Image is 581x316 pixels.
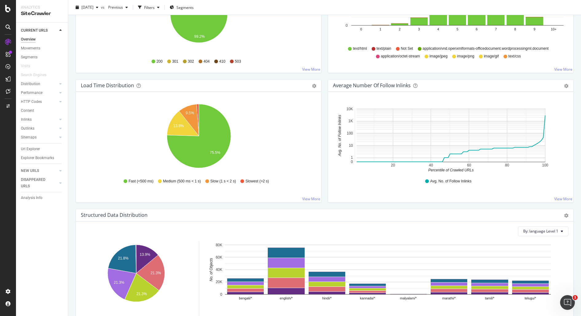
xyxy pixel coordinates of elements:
[360,27,362,31] text: 0
[467,163,471,167] text: 60
[140,252,150,257] text: 13.9%
[399,27,401,31] text: 2
[21,90,42,96] div: Performance
[351,160,353,164] text: 0
[554,196,572,201] a: View More
[21,81,57,87] a: Distribution
[21,168,39,174] div: NEW URLS
[144,5,155,10] div: Filters
[428,168,473,172] text: Percentile of Crawled URLs
[210,179,236,184] span: Slow (1 s < 2 s)
[21,36,36,43] div: Overview
[245,179,269,184] span: Slowest (>2 s)
[418,27,420,31] text: 3
[128,179,153,184] span: Fast (<500 ms)
[21,54,38,60] div: Segments
[82,241,190,312] div: A chart.
[204,59,210,64] span: 404
[21,125,57,132] a: Outlinks
[239,296,252,300] text: bengali/*
[525,296,536,300] text: telugu/*
[209,258,213,281] text: No. of Objects
[188,59,194,64] span: 302
[280,296,293,300] text: english/*
[21,54,64,60] a: Segments
[21,134,37,141] div: Sitemaps
[220,292,222,297] text: 0
[21,177,52,189] div: DISAPPEARED URLS
[21,125,34,132] div: Outlinks
[21,107,34,114] div: Content
[495,27,497,31] text: 7
[73,2,101,12] button: [DATE]
[167,2,196,12] button: Segments
[423,46,549,51] span: application/vnd.openxmlformats-officedocument.wordprocessingml.document
[564,84,568,88] div: gear
[173,124,184,128] text: 13.8%
[533,27,535,31] text: 9
[429,163,433,167] text: 40
[21,63,30,69] div: Visits
[514,27,516,31] text: 8
[377,46,391,51] span: text/plain
[21,5,63,10] div: Analytics
[136,292,147,296] text: 21.3%
[523,228,558,234] span: By: language Level 1
[216,267,222,272] text: 40K
[381,54,420,59] span: application/octet-stream
[21,155,64,161] a: Explorer Bookmarks
[210,150,220,155] text: 75.5%
[302,67,320,72] a: View More
[81,102,317,173] svg: A chart.
[216,280,222,284] text: 20K
[21,134,57,141] a: Sitemaps
[216,255,222,259] text: 60K
[81,5,93,10] span: 2025 Aug. 8th
[508,54,521,59] span: text/css
[560,295,575,310] iframe: Intercom live chat
[322,296,332,300] text: hindi/*
[518,226,568,236] button: By: language Level 1
[348,119,353,123] text: 1K
[351,155,353,160] text: 1
[219,59,225,64] span: 410
[21,168,57,174] a: NEW URLS
[564,213,568,218] div: gear
[21,177,57,189] a: DISAPPEARED URLS
[21,155,54,161] div: Explorer Bookmarks
[442,296,456,300] text: marathi/*
[333,102,569,173] svg: A chart.
[400,296,417,300] text: malyalam/*
[21,107,64,114] a: Content
[312,84,316,88] div: gear
[194,34,205,39] text: 99.2%
[163,179,201,184] span: Medium (500 ms < 1 s)
[360,296,375,300] text: kannada/*
[346,107,353,111] text: 10K
[156,59,163,64] span: 200
[106,5,123,10] span: Previous
[347,131,353,135] text: 100
[21,195,64,201] a: Analysis Info
[391,163,395,167] text: 20
[101,5,106,10] span: vs
[21,27,48,34] div: CURRENT URLS
[21,116,57,123] a: Inlinks
[21,81,40,87] div: Distribution
[21,45,64,52] a: Movements
[207,241,569,312] svg: A chart.
[429,54,448,59] span: image/jpeg
[106,2,130,12] button: Previous
[353,46,367,51] span: text/html
[176,5,194,10] span: Segments
[21,36,64,43] a: Overview
[118,256,128,260] text: 21.8%
[172,59,178,64] span: 301
[485,296,495,300] text: tamil/*
[21,195,42,201] div: Analysis Info
[21,90,57,96] a: Performance
[346,23,348,28] text: 0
